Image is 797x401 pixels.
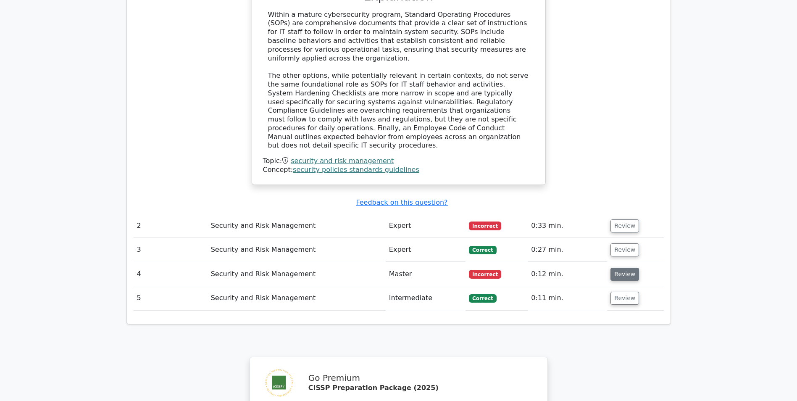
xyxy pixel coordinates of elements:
[386,238,466,262] td: Expert
[610,292,639,305] button: Review
[134,286,208,310] td: 5
[208,286,386,310] td: Security and Risk Management
[469,294,496,303] span: Correct
[386,286,466,310] td: Intermediate
[268,11,529,150] div: Within a mature cybersecurity program, Standard Operating Procedures (SOPs) are comprehensive doc...
[469,246,496,254] span: Correct
[208,262,386,286] td: Security and Risk Management
[208,214,386,238] td: Security and Risk Management
[386,262,466,286] td: Master
[528,286,607,310] td: 0:11 min.
[528,214,607,238] td: 0:33 min.
[356,198,447,206] a: Feedback on this question?
[469,222,501,230] span: Incorrect
[263,166,534,174] div: Concept:
[386,214,466,238] td: Expert
[208,238,386,262] td: Security and Risk Management
[610,219,639,232] button: Review
[528,262,607,286] td: 0:12 min.
[134,214,208,238] td: 2
[263,157,534,166] div: Topic:
[291,157,394,165] a: security and risk management
[610,243,639,256] button: Review
[134,238,208,262] td: 3
[528,238,607,262] td: 0:27 min.
[469,270,501,278] span: Incorrect
[293,166,419,174] a: security policies standards guidelines
[610,268,639,281] button: Review
[134,262,208,286] td: 4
